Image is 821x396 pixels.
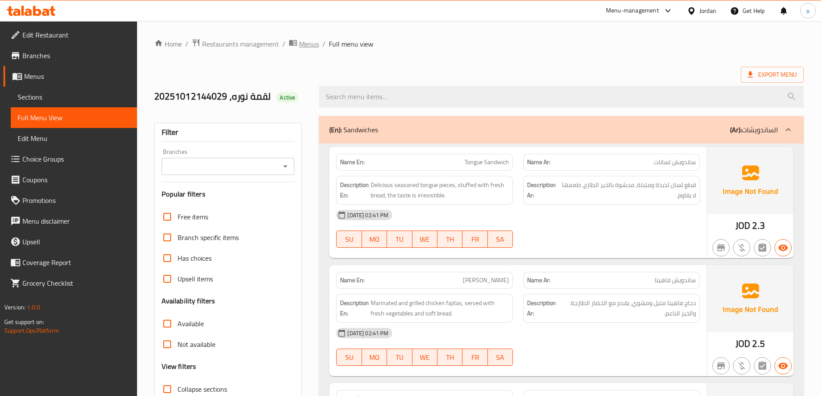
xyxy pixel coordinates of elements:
button: SA [488,349,513,366]
span: FR [466,351,484,364]
span: Version: [4,302,25,313]
span: Edit Restaurant [22,30,130,40]
strong: Name En: [340,158,365,167]
span: Branches [22,50,130,61]
span: Tongue Sandwich [465,158,509,167]
span: Upsell [22,237,130,247]
button: SU [336,349,362,366]
a: Branches [3,45,137,66]
span: Has choices [178,253,212,263]
img: Ae5nvW7+0k+MAAAAAElFTkSuQmCC [707,147,793,214]
span: Coupons [22,175,130,185]
span: TU [390,351,409,364]
button: Available [774,357,792,374]
span: Sections [18,92,130,102]
span: Full Menu View [18,112,130,123]
strong: Name Ar: [527,276,550,285]
a: Home [154,39,182,49]
button: TH [437,231,462,248]
span: [PERSON_NAME] [463,276,509,285]
div: Jordan [699,6,716,16]
button: Not has choices [754,357,771,374]
button: FR [462,349,487,366]
p: Sandwiches [329,125,378,135]
span: Free items [178,212,208,222]
a: Choice Groups [3,149,137,169]
b: (En): [329,123,342,136]
span: ساندويش فاهيتا [655,276,696,285]
span: دجاج فاهيتا متبل ومشوي، يقدم مع الخضار الطازجة والخبز الناعم. [561,298,696,319]
button: SA [488,231,513,248]
span: [DATE] 02:41 PM [344,211,392,219]
h3: Availability filters [162,296,215,306]
span: 2.3 [752,217,765,234]
a: Menus [3,66,137,87]
button: TU [387,231,412,248]
li: / [322,39,325,49]
span: Available [178,318,204,329]
span: Not available [178,339,215,349]
span: FR [466,233,484,246]
button: TU [387,349,412,366]
span: Grocery Checklist [22,278,130,288]
a: Sections [11,87,137,107]
a: Full Menu View [11,107,137,128]
span: MO [365,351,384,364]
button: Open [279,160,291,172]
a: Restaurants management [192,38,279,50]
strong: Description Ar: [527,180,559,201]
span: WE [416,351,434,364]
span: JOD [736,335,750,352]
a: Edit Restaurant [3,25,137,45]
strong: Name Ar: [527,158,550,167]
span: Get support on: [4,316,44,327]
strong: Description En: [340,298,369,319]
a: Menus [289,38,319,50]
span: Promotions [22,195,130,206]
b: (Ar): [730,123,742,136]
h3: View filters [162,362,197,371]
span: MO [365,233,384,246]
span: TU [390,233,409,246]
a: Coupons [3,169,137,190]
span: Coverage Report [22,257,130,268]
input: search [319,86,804,108]
span: SA [491,351,509,364]
button: WE [412,231,437,248]
button: SU [336,231,362,248]
div: Active [276,92,299,103]
span: Menu disclaimer [22,216,130,226]
div: Filter [162,123,295,142]
span: SU [340,351,358,364]
strong: Description En: [340,180,369,201]
a: Promotions [3,190,137,211]
span: Choice Groups [22,154,130,164]
span: WE [416,233,434,246]
a: Menu disclaimer [3,211,137,231]
button: Purchased item [733,357,750,374]
strong: Description Ar: [527,298,559,319]
a: Support.OpsPlatform [4,325,59,336]
span: TH [441,233,459,246]
div: (En): Sandwiches(Ar):الساندويشات [319,116,804,143]
span: SU [340,233,358,246]
button: MO [362,231,387,248]
button: TH [437,349,462,366]
span: Export Menu [741,67,804,83]
span: Active [276,94,299,102]
span: Edit Menu [18,133,130,143]
span: 2.5 [752,335,765,352]
button: Purchased item [733,239,750,256]
h3: Popular filters [162,189,295,199]
nav: breadcrumb [154,38,804,50]
span: SA [491,233,509,246]
button: Not branch specific item [712,239,730,256]
span: Menus [299,39,319,49]
span: Upsell items [178,274,213,284]
a: Coverage Report [3,252,137,273]
button: Not has choices [754,239,771,256]
a: Edit Menu [11,128,137,149]
a: Upsell [3,231,137,252]
span: Restaurants management [202,39,279,49]
div: Menu-management [606,6,659,16]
